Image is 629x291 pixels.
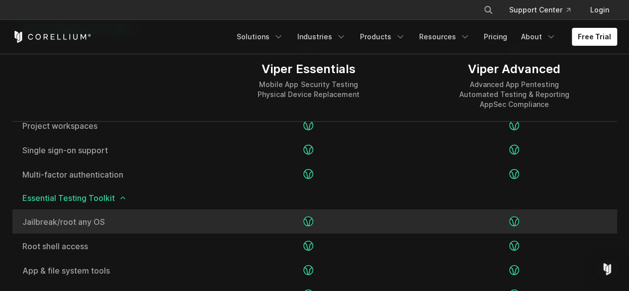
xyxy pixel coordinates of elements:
[258,80,359,99] div: Mobile App Security Testing Physical Device Replacement
[471,1,617,19] div: Navigation Menu
[22,242,196,250] a: Root shell access
[258,62,359,77] div: Viper Essentials
[12,31,91,43] a: Corellium Home
[582,1,617,19] a: Login
[479,1,497,19] button: Search
[22,146,196,154] a: Single sign-on support
[595,257,619,281] div: Open Intercom Messenger
[231,28,289,46] a: Solutions
[459,80,569,109] div: Advanced App Pentesting Automated Testing & Reporting AppSec Compliance
[413,28,476,46] a: Resources
[459,62,569,77] div: Viper Advanced
[354,28,411,46] a: Products
[22,122,196,130] a: Project workspaces
[478,28,513,46] a: Pricing
[22,171,196,179] a: Multi-factor authentication
[22,267,196,275] a: App & file system tools
[22,218,196,226] a: Jailbreak/root any OS
[231,28,617,46] div: Navigation Menu
[291,28,352,46] a: Industries
[501,1,578,19] a: Support Center
[515,28,562,46] a: About
[572,28,617,46] a: Free Trial
[22,194,607,202] span: Essential Testing Toolkit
